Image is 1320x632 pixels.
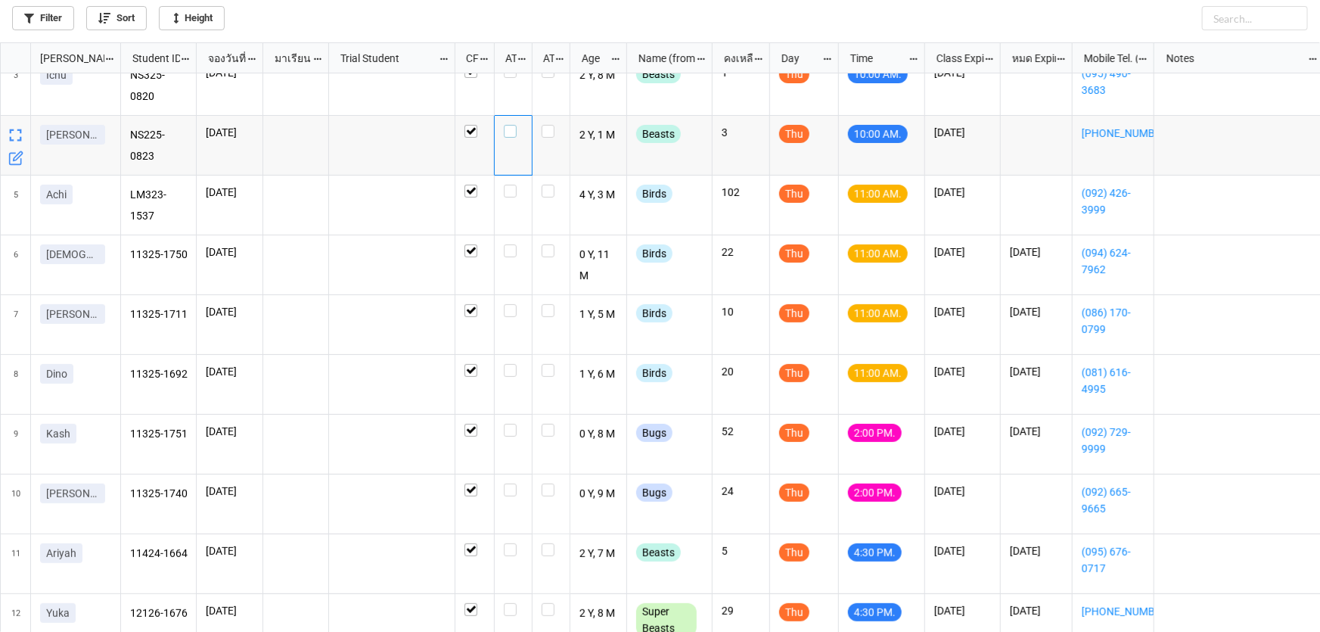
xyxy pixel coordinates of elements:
[1010,364,1063,379] p: [DATE]
[266,50,313,67] div: มาเรียน
[457,50,479,67] div: CF
[130,603,188,624] p: 12126-1676
[579,244,618,285] p: 0 Y, 11 M
[722,484,760,499] p: 24
[46,187,67,202] p: Achi
[934,364,991,379] p: [DATE]
[206,543,253,559] p: [DATE]
[636,543,681,562] div: Beasts
[1202,6,1308,30] input: Search...
[779,304,809,322] div: Thu
[1010,603,1063,618] p: [DATE]
[206,364,253,379] p: [DATE]
[722,125,760,140] p: 3
[848,424,902,442] div: 2:00 PM.
[779,185,809,203] div: Thu
[579,185,618,206] p: 4 Y, 3 M
[579,65,618,86] p: 2 Y, 8 M
[636,65,681,83] div: Beasts
[629,50,696,67] div: Name (from Class)
[46,486,99,501] p: [PERSON_NAME]
[123,50,180,67] div: Student ID (from [PERSON_NAME] Name)
[779,244,809,263] div: Thu
[779,65,809,83] div: Thu
[779,484,809,502] div: Thu
[934,244,991,260] p: [DATE]
[206,125,253,140] p: [DATE]
[848,185,908,203] div: 11:00 AM.
[722,244,760,260] p: 22
[11,475,20,534] span: 10
[31,50,104,67] div: [PERSON_NAME] Name
[1082,484,1145,517] a: (092) 665-9665
[46,67,67,83] p: Ichu
[159,6,225,30] a: Height
[848,603,902,621] div: 4:30 PM.
[715,50,754,67] div: คงเหลือ (from Nick Name)
[1082,244,1145,278] a: (094) 624-7962
[779,364,809,382] div: Thu
[206,603,253,618] p: [DATE]
[848,244,908,263] div: 11:00 AM.
[130,543,188,565] p: 11424-1664
[934,603,991,618] p: [DATE]
[722,364,760,379] p: 20
[46,127,99,142] p: [PERSON_NAME]
[636,364,672,382] div: Birds
[14,176,18,235] span: 5
[496,50,517,67] div: ATT
[199,50,247,67] div: จองวันที่
[848,304,908,322] div: 11:00 AM.
[1082,603,1145,620] a: [PHONE_NUMBER]
[1010,543,1063,559] p: [DATE]
[206,244,253,260] p: [DATE]
[779,603,809,621] div: Thu
[1010,304,1063,319] p: [DATE]
[848,364,908,382] div: 11:00 AM.
[848,484,902,502] div: 2:00 PM.
[579,304,618,325] p: 1 Y, 5 M
[46,307,99,322] p: [PERSON_NAME]
[46,247,99,262] p: [DEMOGRAPHIC_DATA]
[848,543,902,562] div: 4:30 PM.
[46,606,70,621] p: Yuka
[1082,304,1145,338] a: (086) 170-0799
[130,424,188,445] p: 11325-1751
[841,50,908,67] div: Time
[722,185,760,200] p: 102
[927,50,984,67] div: Class Expiration
[534,50,555,67] div: ATK
[573,50,611,67] div: Age
[779,125,809,143] div: Thu
[636,185,672,203] div: Birds
[1082,125,1145,142] a: [PHONE_NUMBER]
[636,304,672,322] div: Birds
[579,484,618,505] p: 0 Y, 9 M
[130,244,188,266] p: 11325-1750
[636,424,672,442] div: Bugs
[14,355,18,414] span: 8
[206,484,253,499] p: [DATE]
[579,364,618,385] p: 1 Y, 6 M
[1075,50,1138,67] div: Mobile Tel. (from Nick Name)
[934,484,991,499] p: [DATE]
[1082,185,1145,218] a: (092) 426-3999
[12,6,74,30] a: Filter
[579,543,618,565] p: 2 Y, 7 M
[130,304,188,325] p: 11325-1711
[11,534,20,593] span: 11
[1082,424,1145,457] a: (092) 729-9999
[848,65,908,83] div: 10:00 AM.
[636,244,672,263] div: Birds
[1082,65,1145,98] a: (095) 490-3683
[636,125,681,143] div: Beasts
[1010,424,1063,439] p: [DATE]
[1,43,121,73] div: grid
[14,415,18,474] span: 9
[130,125,188,166] p: NS225-0823
[636,484,672,502] div: Bugs
[779,543,809,562] div: Thu
[579,424,618,445] p: 0 Y, 8 M
[14,56,18,115] span: 3
[130,364,188,385] p: 11325-1692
